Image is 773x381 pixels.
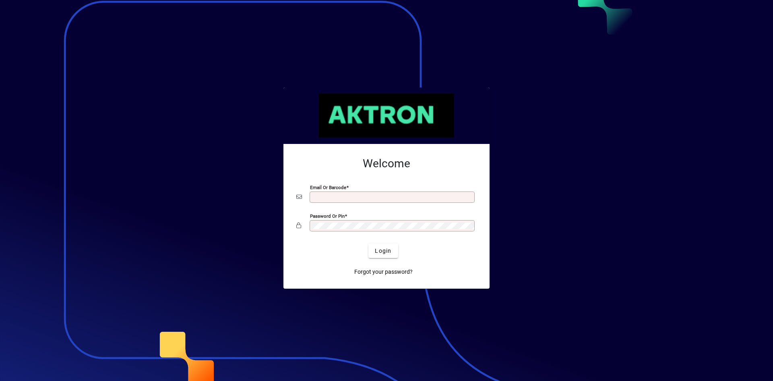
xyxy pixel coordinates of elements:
mat-label: Email or Barcode [310,185,346,190]
a: Forgot your password? [351,264,416,279]
span: Forgot your password? [354,268,413,276]
button: Login [368,244,398,258]
span: Login [375,247,391,255]
mat-label: Password or Pin [310,213,345,219]
h2: Welcome [296,157,477,171]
